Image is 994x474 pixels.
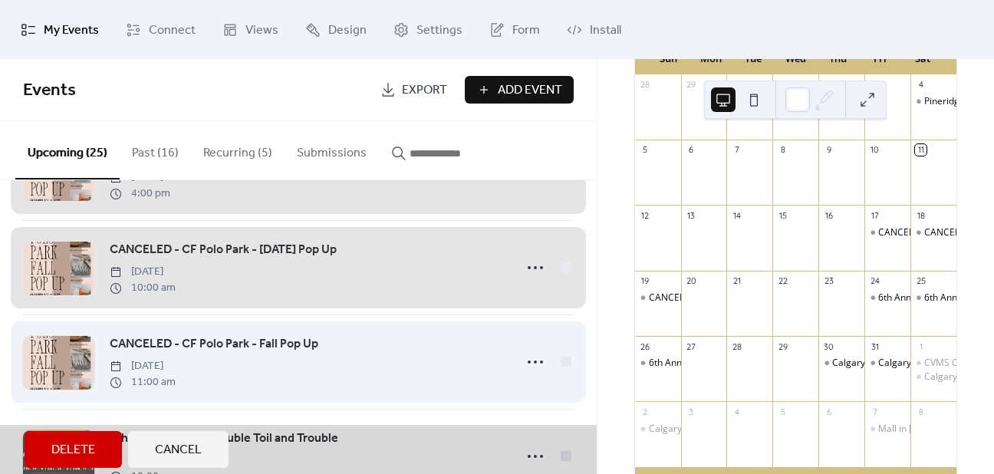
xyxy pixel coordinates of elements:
div: 27 [686,341,697,352]
button: Submissions [285,121,379,178]
a: Form [478,6,551,53]
button: Delete [25,431,122,468]
div: 8 [915,406,927,417]
div: 12 [640,209,651,221]
div: CANCELED - CF Polo Park - Halloween Pop Up [910,226,956,239]
span: Views [245,18,278,42]
div: 6th Annual Double Double Toil and Trouble [649,357,832,370]
div: 17 [869,209,880,221]
div: 24 [869,275,880,287]
div: 8 [777,144,788,156]
a: Views [211,6,290,53]
div: 6th Annual Double Double Toil and Trouble [864,291,910,304]
div: 29 [686,79,697,91]
a: Install [555,6,633,53]
div: 16 [823,209,834,221]
button: Recurring (5) [191,121,285,178]
div: 21 [731,275,742,287]
div: 30 [823,341,834,352]
span: Delete [51,441,95,459]
div: Calgary Festival of Crafts [818,357,864,370]
div: 6th Annual Double Double Toil and Trouble [635,357,681,370]
a: My Events [9,6,110,53]
div: 20 [686,275,697,287]
button: Upcoming (25) [15,121,120,179]
span: Connect [149,18,196,42]
div: 19 [640,275,651,287]
div: 14 [731,209,742,221]
span: My Events [44,18,99,42]
div: Calgary Festival of Crafts [635,423,681,436]
div: 28 [731,341,742,352]
div: 15 [777,209,788,221]
div: Calgary Festival of Crafts [864,357,910,370]
div: 2 [823,79,834,91]
div: 13 [686,209,697,221]
div: 7 [731,144,742,156]
div: CANCELED - CF Polo Park - Fall Pop Up [649,291,812,304]
button: Add Event [465,76,574,104]
div: 11 [915,144,927,156]
div: 2 [640,406,651,417]
span: Install [590,18,621,42]
button: Past (16) [120,121,191,178]
div: 3 [869,79,880,91]
a: Export [369,76,459,104]
a: Design [294,6,378,53]
div: Calgary Festival of Crafts [832,357,939,370]
div: 6 [823,406,834,417]
div: 9 [823,144,834,156]
div: 25 [915,275,927,287]
div: 5 [777,406,788,417]
span: Cancel [155,441,202,459]
div: 1 [915,341,927,352]
div: CANCELED - CF Polo Park - Fall Pop Up [635,291,681,304]
div: 29 [777,341,788,352]
div: 31 [869,341,880,352]
span: Export [402,81,447,100]
div: 4 [731,406,742,417]
div: Calgary Festival of Crafts [649,423,755,436]
div: 1 [777,79,788,91]
div: Calgary Festival of Crafts [878,357,985,370]
a: Connect [114,6,207,53]
div: CVMS Christmas Craft Fair [910,357,956,370]
span: Add Event [498,81,562,100]
div: Pineridge Hollow -Harvest at the Hollow [910,95,956,108]
div: 18 [915,209,927,221]
div: 28 [640,79,651,91]
span: Events [23,74,76,107]
div: 6 [686,144,697,156]
div: 22 [777,275,788,287]
div: 3 [686,406,697,417]
button: Cancel [128,431,229,468]
span: Form [512,18,540,42]
div: 30 [731,79,742,91]
div: 10 [869,144,880,156]
div: 7 [869,406,880,417]
div: Mall in The Hall [864,423,910,436]
div: 4 [915,79,927,91]
div: CANCELED - CF Polo Park - Fall Pop Up [864,226,910,239]
span: Settings [416,18,462,42]
div: 5 [640,144,651,156]
div: 6th Annual Double Double Toil and Trouble [910,291,956,304]
div: Calgary Festival of Crafts [910,370,956,383]
span: Design [328,18,367,42]
div: 26 [640,341,651,352]
div: 23 [823,275,834,287]
a: Settings [382,6,474,53]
